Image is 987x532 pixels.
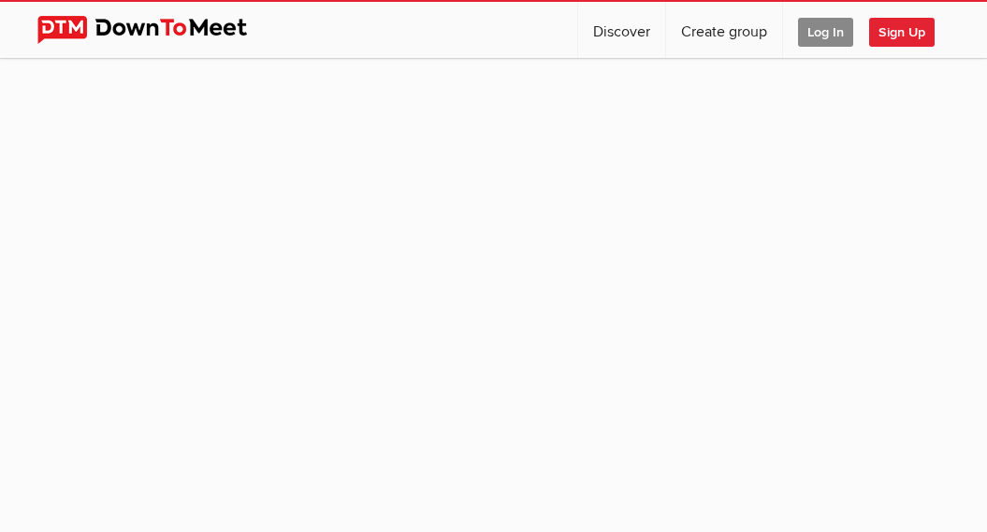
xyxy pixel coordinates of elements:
[37,16,276,44] img: DownToMeet
[783,2,868,58] a: Log In
[798,18,853,47] span: Log In
[869,2,950,58] a: Sign Up
[666,2,782,58] a: Create group
[869,18,935,47] span: Sign Up
[578,2,665,58] a: Discover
